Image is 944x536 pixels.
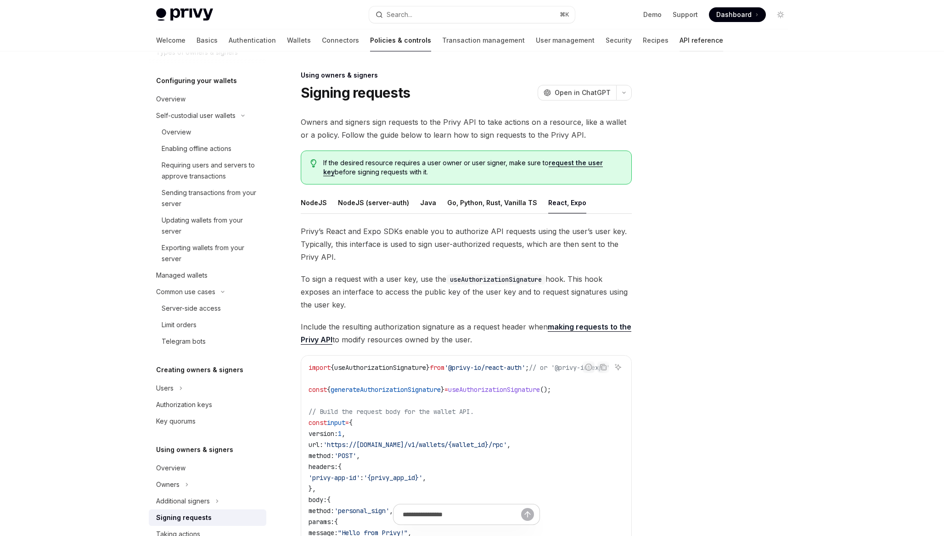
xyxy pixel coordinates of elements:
button: Send message [521,508,534,521]
a: Signing requests [149,509,266,526]
a: Recipes [643,29,669,51]
button: Toggle dark mode [773,7,788,22]
div: Owners [156,479,180,490]
div: Exporting wallets from your server [162,242,261,264]
div: Users [156,383,174,394]
div: Updating wallets from your server [162,215,261,237]
span: body: [309,496,327,504]
h5: Using owners & signers [156,444,233,455]
span: const [309,419,327,427]
span: 'privy-app-id' [309,474,360,482]
button: Toggle Common use cases section [149,284,266,300]
a: Transaction management [442,29,525,51]
span: } [441,385,444,394]
span: { [327,385,331,394]
span: generateAuthorizationSignature [331,385,441,394]
a: Limit orders [149,317,266,333]
div: NodeJS [301,192,327,213]
a: Server-side access [149,300,266,317]
button: Toggle Users section [149,380,266,396]
h5: Creating owners & signers [156,364,243,375]
button: Copy the contents from the code block [597,361,609,373]
a: Support [673,10,698,19]
a: Wallets [287,29,311,51]
a: Exporting wallets from your server [149,240,266,267]
span: , [356,452,360,460]
button: Toggle Additional signers section [149,493,266,509]
div: Overview [162,127,191,138]
a: Connectors [322,29,359,51]
div: React, Expo [548,192,586,213]
div: Common use cases [156,286,215,297]
span: input [327,419,345,427]
div: Enabling offline actions [162,143,231,154]
div: Limit orders [162,319,197,330]
span: Owners and signers sign requests to the Privy API to take actions on a resource, like a wallet or... [301,116,632,141]
div: NodeJS (server-auth) [338,192,409,213]
div: Key quorums [156,416,196,427]
span: : [360,474,364,482]
span: Include the resulting authorization signature as a request header when to modify resources owned ... [301,320,632,346]
a: Key quorums [149,413,266,430]
a: User management [536,29,595,51]
span: headers: [309,463,338,471]
div: Using owners & signers [301,71,632,80]
span: , [342,430,345,438]
img: light logo [156,8,213,21]
a: Policies & controls [370,29,431,51]
span: ⌘ K [560,11,569,18]
h1: Signing requests [301,84,410,101]
span: version: [309,430,338,438]
a: Requiring users and servers to approve transactions [149,157,266,184]
a: Dashboard [709,7,766,22]
div: Overview [156,94,185,105]
span: 'POST' [334,452,356,460]
span: = [444,385,448,394]
span: method: [309,452,334,460]
div: Telegram bots [162,336,206,347]
span: ; [525,363,529,372]
span: { [331,363,334,372]
a: API reference [680,29,723,51]
div: Requiring users and servers to approve transactions [162,160,261,182]
span: , [422,474,426,482]
span: (); [540,385,551,394]
a: Managed wallets [149,267,266,284]
div: Managed wallets [156,270,208,281]
code: useAuthorizationSignature [446,274,545,285]
div: Overview [156,463,185,474]
h5: Configuring your wallets [156,75,237,86]
span: { [338,463,342,471]
span: useAuthorizationSignature [334,363,426,372]
button: Ask AI [612,361,624,373]
a: Basics [197,29,218,51]
span: 'https://[DOMAIN_NAME]/v1/wallets/{wallet_id}/rpc' [323,441,507,449]
div: Additional signers [156,496,210,507]
span: const [309,385,327,394]
span: If the desired resource requires a user owner or user signer, make sure to before signing request... [323,158,622,177]
span: Dashboard [716,10,752,19]
a: Authentication [229,29,276,51]
div: Server-side access [162,303,221,314]
span: '@privy-io/react-auth' [444,363,525,372]
span: // or '@privy-io/expo' [529,363,610,372]
a: Overview [149,124,266,140]
a: Updating wallets from your server [149,212,266,240]
a: Security [606,29,632,51]
div: Signing requests [156,512,212,523]
a: Enabling offline actions [149,140,266,157]
div: Java [420,192,436,213]
button: Toggle Self-custodial user wallets section [149,107,266,124]
a: Demo [643,10,662,19]
a: Authorization keys [149,396,266,413]
a: Sending transactions from your server [149,184,266,212]
span: '{privy_app_id}' [364,474,422,482]
button: Report incorrect code [583,361,595,373]
button: Toggle Owners section [149,476,266,493]
div: Search... [387,9,412,20]
span: useAuthorizationSignature [448,385,540,394]
svg: Tip [310,159,317,167]
span: }, [309,485,316,493]
div: Self-custodial user wallets [156,110,236,121]
span: // Build the request body for the wallet API. [309,408,474,416]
